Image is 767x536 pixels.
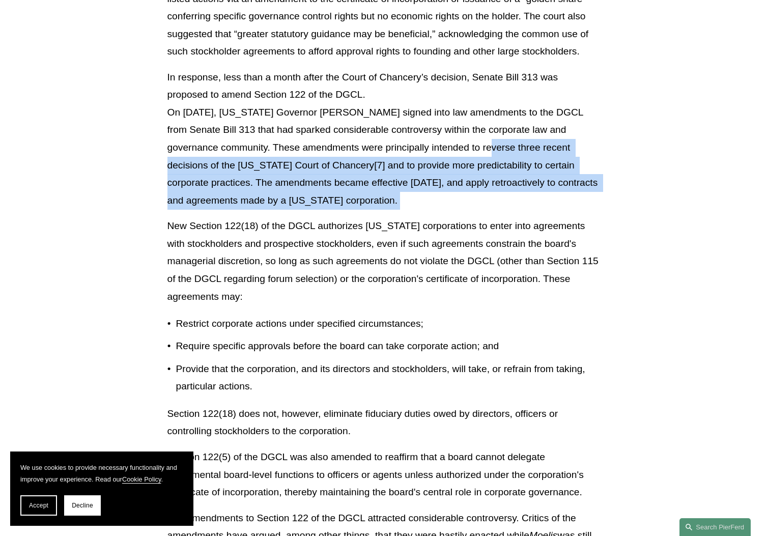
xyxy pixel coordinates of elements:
section: Cookie banner [10,452,193,526]
p: New Section 122(18) of the DGCL authorizes [US_STATE] corporations to enter into agreements with ... [167,217,600,305]
button: Decline [64,495,101,516]
p: Require specific approvals before the board can take corporate action; and [176,337,600,355]
p: Section 122(5) of the DGCL was also amended to reaffirm that a board cannot delegate fundamental ... [167,448,600,501]
span: Decline [72,502,93,509]
a: Cookie Policy [122,475,161,483]
button: Accept [20,495,57,516]
a: Search this site [679,518,751,536]
p: We use cookies to provide necessary functionality and improve your experience. Read our . [20,462,183,485]
p: Restrict corporate actions under specified circumstances; [176,315,600,333]
span: Accept [29,502,48,509]
p: In response, less than a month after the Court of Chancery’s decision, Senate Bill 313 was propos... [167,69,600,210]
p: Provide that the corporation, and its directors and stockholders, will take, or refrain from taki... [176,360,600,396]
p: Section 122(18) does not, however, eliminate fiduciary duties owed by directors, officers or cont... [167,405,600,440]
